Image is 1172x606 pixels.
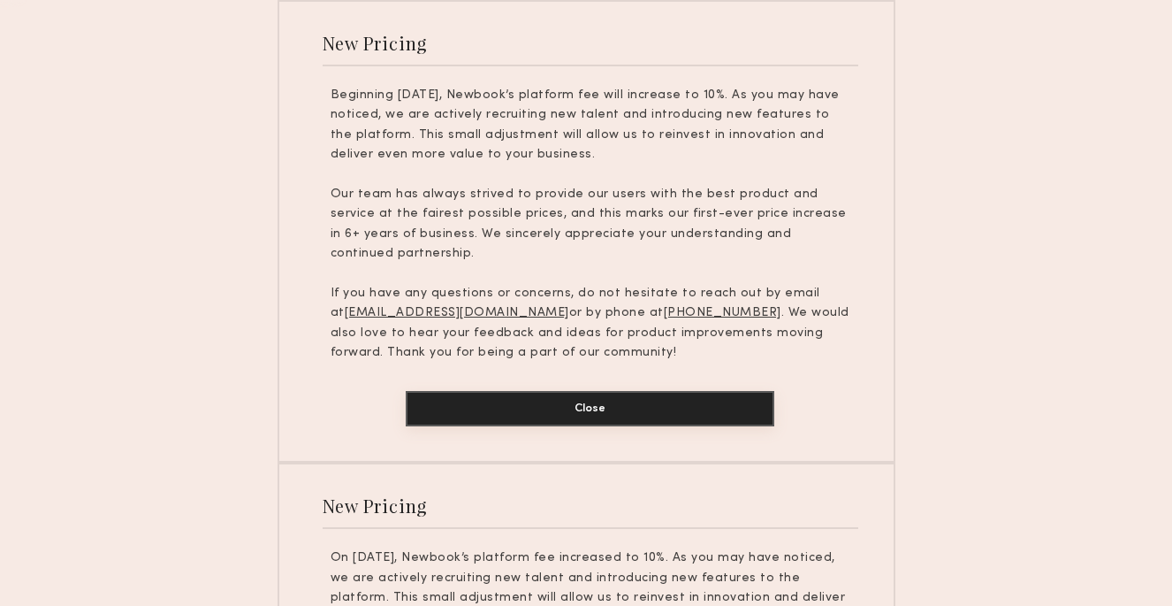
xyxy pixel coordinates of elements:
button: Close [406,391,774,426]
div: New Pricing [323,494,428,518]
p: Our team has always strived to provide our users with the best product and service at the fairest... [331,185,850,265]
u: [EMAIL_ADDRESS][DOMAIN_NAME] [345,307,569,318]
p: Beginning [DATE], Newbook’s platform fee will increase to 10%. As you may have noticed, we are ac... [331,86,850,165]
p: If you have any questions or concerns, do not hesitate to reach out by email at or by phone at . ... [331,284,850,364]
u: [PHONE_NUMBER] [664,307,781,318]
div: New Pricing [323,31,428,55]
